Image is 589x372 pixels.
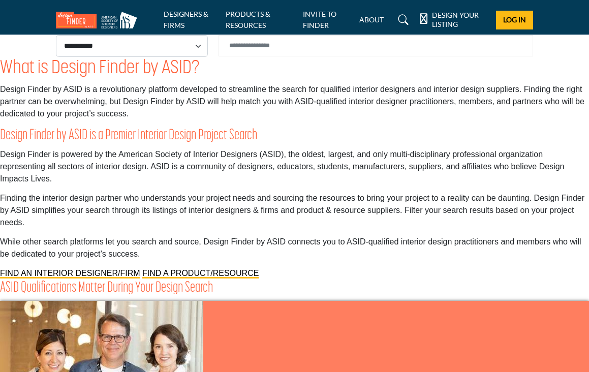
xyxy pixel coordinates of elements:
input: Search Solutions [219,35,533,56]
a: PRODUCTS & RESOURCES [226,10,270,29]
button: Log In [496,11,533,29]
a: ABOUT [359,15,384,24]
a: DESIGNERS & FIRMS [164,10,208,29]
a: Search [389,12,415,28]
img: Site Logo [56,12,142,28]
a: FIND A PRODUCT/RESOURCE [142,269,259,277]
a: INVITE TO FINDER [303,10,336,29]
div: DESIGN YOUR LISTING [420,11,488,29]
h5: DESIGN YOUR LISTING [432,11,489,29]
select: Select Listing Type Dropdown [56,35,208,57]
span: Log In [503,15,526,24]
